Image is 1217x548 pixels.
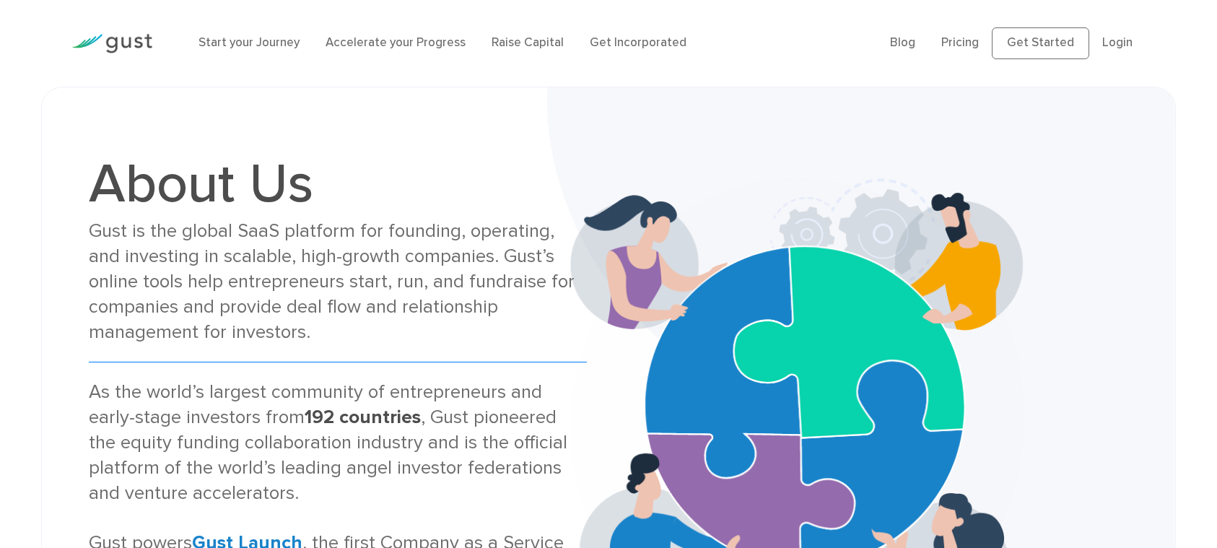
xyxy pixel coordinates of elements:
h1: About Us [89,157,587,212]
a: Blog [890,35,915,50]
img: Gust Logo [71,34,152,53]
a: Login [1102,35,1133,50]
a: Get Incorporated [590,35,686,50]
a: Get Started [992,27,1089,59]
a: Raise Capital [492,35,564,50]
div: Gust is the global SaaS platform for founding, operating, and investing in scalable, high-growth ... [89,219,587,344]
a: Pricing [941,35,979,50]
strong: 192 countries [305,406,421,428]
a: Accelerate your Progress [326,35,466,50]
a: Start your Journey [199,35,300,50]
